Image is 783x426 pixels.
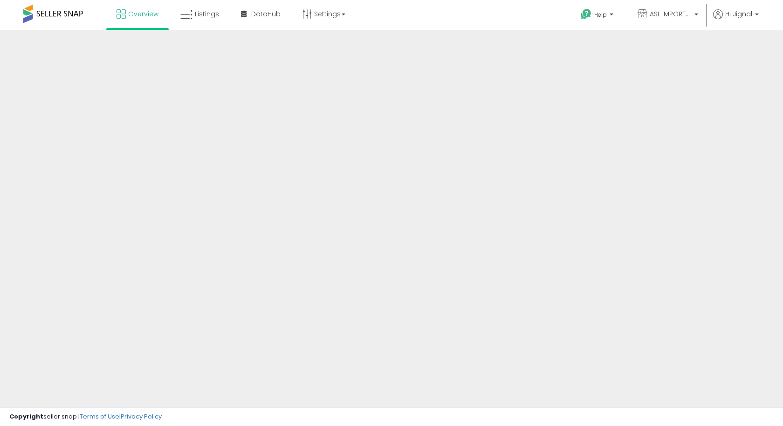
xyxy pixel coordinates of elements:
span: Help [594,11,607,19]
a: Hi Jignal [713,9,759,30]
span: Hi Jignal [725,9,752,19]
span: DataHub [251,9,281,19]
a: Help [573,1,623,30]
a: Privacy Policy [121,412,162,421]
span: Overview [128,9,158,19]
strong: Copyright [9,412,43,421]
i: Get Help [580,8,592,20]
span: ASL IMPORTED [650,9,692,19]
div: seller snap | | [9,412,162,421]
span: Listings [195,9,219,19]
a: Terms of Use [80,412,119,421]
